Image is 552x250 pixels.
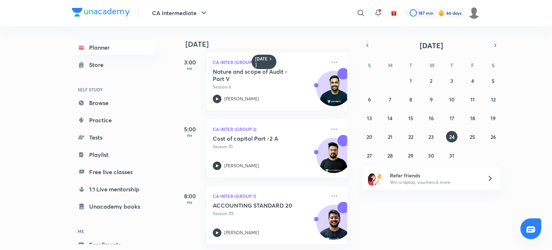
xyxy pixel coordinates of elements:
[408,152,413,159] abbr: July 29, 2025
[449,96,455,103] abbr: July 10, 2025
[368,62,371,69] abbr: Sunday
[175,192,204,200] h5: 8:00
[446,131,457,142] button: July 24, 2025
[449,133,455,140] abbr: July 24, 2025
[388,7,400,19] button: avatar
[213,58,326,67] p: CA Inter (Group 2)
[72,182,155,196] a: 1:1 Live mentorship
[72,130,155,145] a: Tests
[467,94,478,105] button: July 11, 2025
[384,94,396,105] button: July 7, 2025
[405,150,417,161] button: July 29, 2025
[175,133,204,138] p: PM
[425,75,437,86] button: July 2, 2025
[470,115,475,122] abbr: July 18, 2025
[255,56,268,68] h6: [DATE]
[148,6,212,20] button: CA Intermediate
[317,75,351,109] img: Avatar
[72,165,155,179] a: Free live classes
[72,58,155,72] a: Store
[72,96,155,110] a: Browse
[405,94,417,105] button: July 8, 2025
[367,152,372,159] abbr: July 27, 2025
[450,62,453,69] abbr: Thursday
[446,112,457,124] button: July 17, 2025
[487,112,499,124] button: July 19, 2025
[491,115,496,122] abbr: July 19, 2025
[384,150,396,161] button: July 28, 2025
[491,96,496,103] abbr: July 12, 2025
[425,131,437,142] button: July 23, 2025
[390,179,478,186] p: Win a laptop, vouchers & more
[446,94,457,105] button: July 10, 2025
[450,77,453,84] abbr: July 3, 2025
[409,96,412,103] abbr: July 8, 2025
[213,202,302,209] h5: ACCOUNTING STANDARD 20
[175,58,204,67] h5: 3:00
[388,62,392,69] abbr: Monday
[390,172,478,179] h6: Refer friends
[429,115,434,122] abbr: July 16, 2025
[72,199,155,214] a: Unacademy books
[425,112,437,124] button: July 16, 2025
[429,62,434,69] abbr: Wednesday
[408,133,413,140] abbr: July 22, 2025
[72,8,130,17] img: Company Logo
[430,96,433,103] abbr: July 9, 2025
[425,150,437,161] button: July 30, 2025
[405,131,417,142] button: July 22, 2025
[367,133,372,140] abbr: July 20, 2025
[389,96,391,103] abbr: July 7, 2025
[368,171,382,186] img: referral
[428,133,434,140] abbr: July 23, 2025
[405,112,417,124] button: July 15, 2025
[213,84,326,90] p: Session 6
[492,77,494,84] abbr: July 5, 2025
[175,125,204,133] h5: 5:00
[364,94,375,105] button: July 6, 2025
[471,62,474,69] abbr: Friday
[213,125,326,133] p: CA Inter (Group 2)
[72,8,130,18] a: Company Logo
[72,40,155,55] a: Planner
[409,62,412,69] abbr: Tuesday
[428,152,434,159] abbr: July 30, 2025
[72,225,155,237] h6: ME
[388,133,392,140] abbr: July 21, 2025
[410,77,412,84] abbr: July 1, 2025
[408,115,413,122] abbr: July 15, 2025
[384,131,396,142] button: July 21, 2025
[364,150,375,161] button: July 27, 2025
[467,131,478,142] button: July 25, 2025
[224,96,259,102] p: [PERSON_NAME]
[317,142,351,176] img: Avatar
[72,113,155,127] a: Practice
[449,152,454,159] abbr: July 31, 2025
[185,40,354,49] h4: [DATE]
[425,94,437,105] button: July 9, 2025
[384,112,396,124] button: July 14, 2025
[72,83,155,96] h6: SELF STUDY
[468,7,480,19] img: dhanak
[72,147,155,162] a: Playlist
[213,210,326,217] p: Session 113
[487,75,499,86] button: July 5, 2025
[471,77,474,84] abbr: July 4, 2025
[213,192,326,200] p: CA Inter (Group 1)
[213,144,326,150] p: Session 10
[224,229,259,236] p: [PERSON_NAME]
[420,41,443,50] span: [DATE]
[367,115,372,122] abbr: July 13, 2025
[213,68,302,82] h5: Nature and scope of Audit - Part V
[368,96,371,103] abbr: July 6, 2025
[430,77,432,84] abbr: July 2, 2025
[89,60,108,69] div: Store
[438,9,445,17] img: streak
[467,112,478,124] button: July 18, 2025
[470,96,475,103] abbr: July 11, 2025
[224,163,259,169] p: [PERSON_NAME]
[491,133,496,140] abbr: July 26, 2025
[387,152,393,159] abbr: July 28, 2025
[387,115,392,122] abbr: July 14, 2025
[213,135,302,142] h5: Cost of capital Part -2 A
